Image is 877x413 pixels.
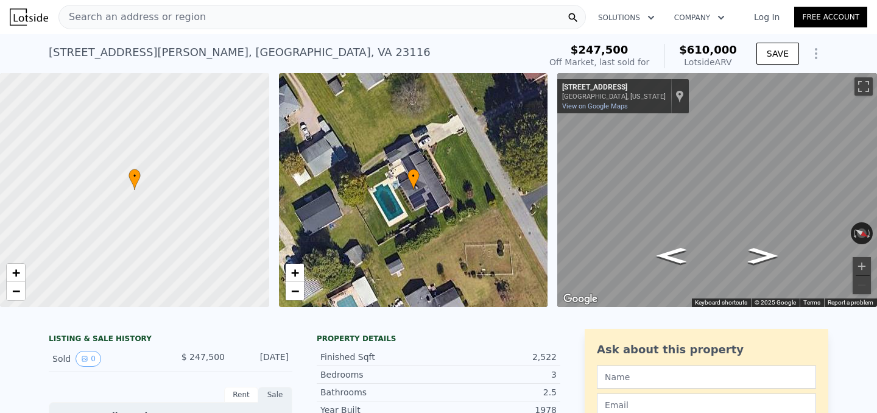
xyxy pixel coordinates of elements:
a: Open this area in Google Maps (opens a new window) [560,291,601,307]
button: Rotate clockwise [867,222,873,244]
button: Solutions [588,7,664,29]
a: Terms (opens in new tab) [803,299,820,306]
a: Report a problem [828,299,873,306]
a: Zoom out [286,282,304,300]
div: Bathrooms [320,386,438,398]
a: Free Account [794,7,867,27]
span: $247,500 [571,43,629,56]
div: Ask about this property [597,341,816,358]
button: SAVE [756,43,799,65]
div: Sale [258,387,292,403]
button: Zoom out [853,276,871,294]
a: Log In [739,11,794,23]
div: [GEOGRAPHIC_DATA], [US_STATE] [562,93,666,101]
img: Google [560,291,601,307]
span: $ 247,500 [181,352,225,362]
button: Reset the view [850,224,874,243]
div: [STREET_ADDRESS] [562,83,666,93]
input: Name [597,365,816,389]
div: • [407,169,420,190]
div: Finished Sqft [320,351,438,363]
img: Lotside [10,9,48,26]
div: Bedrooms [320,369,438,381]
div: Map [557,73,877,307]
span: • [407,171,420,182]
span: + [291,265,298,280]
span: − [12,283,20,298]
div: 2.5 [438,386,557,398]
button: View historical data [76,351,101,367]
a: View on Google Maps [562,102,628,110]
a: Zoom out [7,282,25,300]
div: LISTING & SALE HISTORY [49,334,292,346]
div: Rent [224,387,258,403]
button: Keyboard shortcuts [695,298,747,307]
span: • [129,171,141,182]
div: [DATE] [234,351,289,367]
button: Rotate counterclockwise [851,222,858,244]
path: Go Northwest, State Rte 1427 [735,244,791,267]
div: [STREET_ADDRESS][PERSON_NAME] , [GEOGRAPHIC_DATA] , VA 23116 [49,44,431,61]
path: Go Southeast, State Rte 1427 [644,244,699,267]
div: Sold [52,351,161,367]
span: Search an address or region [59,10,206,24]
a: Zoom in [7,264,25,282]
a: Show location on map [675,90,684,103]
div: 2,522 [438,351,557,363]
span: − [291,283,298,298]
a: Zoom in [286,264,304,282]
button: Zoom in [853,257,871,275]
span: $610,000 [679,43,737,56]
div: Property details [317,334,560,344]
span: © 2025 Google [755,299,796,306]
div: Lotside ARV [679,56,737,68]
button: Company [664,7,734,29]
span: + [12,265,20,280]
div: Off Market, last sold for [549,56,649,68]
button: Toggle fullscreen view [854,77,873,96]
div: • [129,169,141,190]
div: 3 [438,369,557,381]
div: Street View [557,73,877,307]
button: Show Options [804,41,828,66]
